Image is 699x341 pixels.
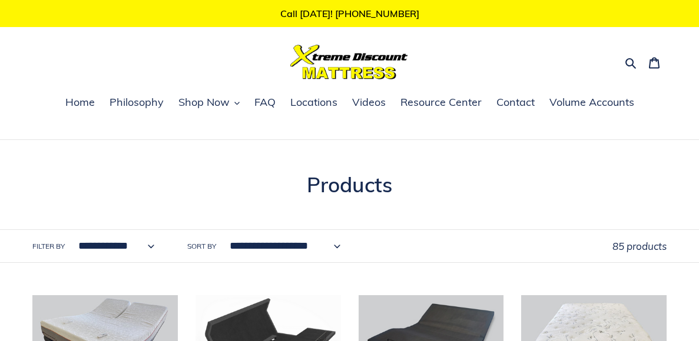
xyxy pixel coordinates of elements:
[178,95,230,109] span: Shop Now
[290,95,337,109] span: Locations
[395,94,488,112] a: Resource Center
[544,94,640,112] a: Volume Accounts
[32,241,65,252] label: Filter by
[491,94,541,112] a: Contact
[254,95,276,109] span: FAQ
[249,94,281,112] a: FAQ
[59,94,101,112] a: Home
[352,95,386,109] span: Videos
[173,94,246,112] button: Shop Now
[496,95,535,109] span: Contact
[612,240,667,252] span: 85 products
[284,94,343,112] a: Locations
[187,241,216,252] label: Sort by
[400,95,482,109] span: Resource Center
[104,94,170,112] a: Philosophy
[307,172,392,198] span: Products
[110,95,164,109] span: Philosophy
[65,95,95,109] span: Home
[346,94,392,112] a: Videos
[290,45,408,79] img: Xtreme Discount Mattress
[549,95,634,109] span: Volume Accounts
